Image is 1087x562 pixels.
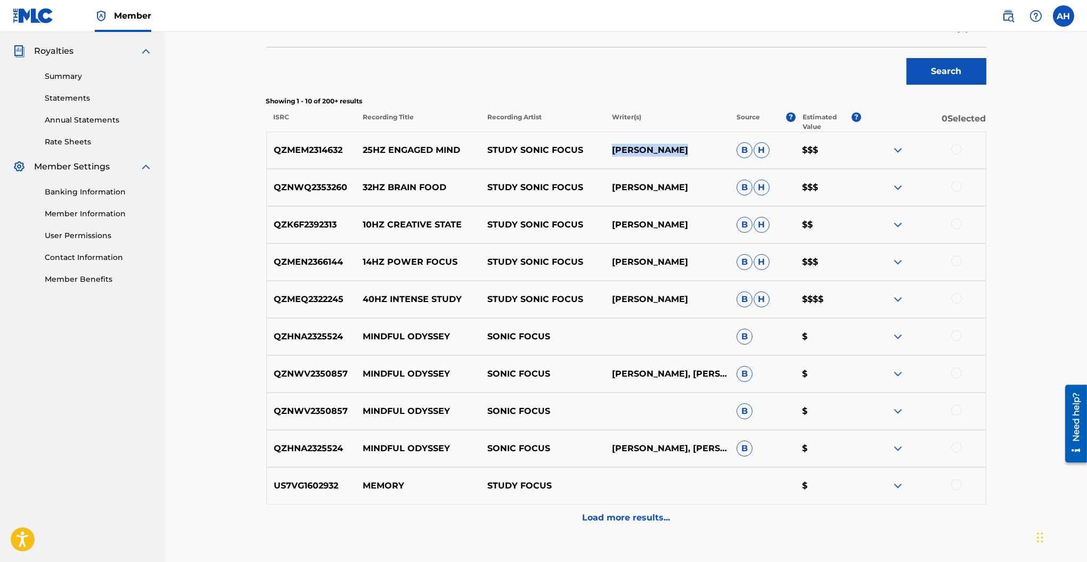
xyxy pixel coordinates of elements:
span: H [754,291,770,307]
span: Member Settings [34,160,110,173]
a: Rate Sheets [45,136,152,148]
img: MLC Logo [13,8,54,23]
img: Top Rightsholder [95,10,108,22]
div: Drag [1037,522,1043,553]
img: expand [892,218,904,231]
p: ISRC [266,112,356,132]
p: QZMEN2366144 [267,256,356,268]
p: SONIC FOCUS [480,405,605,418]
p: SONIC FOCUS [480,368,605,380]
span: B [737,142,753,158]
img: expand [140,45,152,58]
p: [PERSON_NAME] [605,293,730,306]
img: Royalties [13,45,26,58]
a: User Permissions [45,230,152,241]
p: 40HZ INTENSE STUDY [356,293,480,306]
p: [PERSON_NAME] [605,181,730,194]
p: Recording Artist [480,112,605,132]
span: H [754,142,770,158]
p: 10HZ CREATIVE STATE [356,218,480,231]
p: STUDY SONIC FOCUS [480,218,605,231]
p: QZNWV2350857 [267,368,356,380]
img: expand [892,405,904,418]
a: Annual Statements [45,115,152,126]
p: MINDFUL ODYSSEY [356,368,480,380]
img: expand [140,160,152,173]
p: MINDFUL ODYSSEY [356,330,480,343]
p: US7VG1602932 [267,479,356,492]
p: [PERSON_NAME] [605,218,730,231]
p: Recording Title [355,112,480,132]
p: QZK6F2392313 [267,218,356,231]
p: [PERSON_NAME] [605,144,730,157]
p: Writer(s) [605,112,730,132]
p: [PERSON_NAME], [PERSON_NAME] [605,442,730,455]
p: [PERSON_NAME] [605,256,730,268]
span: B [737,441,753,457]
span: B [737,366,753,382]
p: $ [795,368,861,380]
span: B [737,180,753,196]
p: QZMEM2314632 [267,144,356,157]
img: expand [892,181,904,194]
p: 14HZ POWER FOCUS [356,256,480,268]
p: 25HZ ENGAGED MIND [356,144,480,157]
span: H [754,217,770,233]
button: Search [906,58,986,85]
p: 0 Selected [861,112,986,132]
span: ? [852,112,861,122]
img: expand [892,442,904,455]
p: STUDY SONIC FOCUS [480,256,605,268]
p: SONIC FOCUS [480,442,605,455]
p: SONIC FOCUS [480,330,605,343]
span: H [754,180,770,196]
p: Showing 1 - 10 of 200+ results [266,96,986,106]
iframe: Resource Center [1057,381,1087,467]
span: B [737,217,753,233]
p: $$$ [795,256,861,268]
div: Help [1025,5,1047,27]
p: STUDY SONIC FOCUS [480,293,605,306]
img: expand [892,368,904,380]
p: [PERSON_NAME], [PERSON_NAME] [605,368,730,380]
span: Member [114,10,151,22]
span: B [737,254,753,270]
p: STUDY SONIC FOCUS [480,144,605,157]
a: Member Information [45,208,152,219]
p: $ [795,442,861,455]
p: QZNWV2350857 [267,405,356,418]
p: $$$$ [795,293,861,306]
p: STUDY SONIC FOCUS [480,181,605,194]
p: MEMORY [356,479,480,492]
p: MINDFUL ODYSSEY [356,405,480,418]
img: expand [892,144,904,157]
span: H [754,254,770,270]
p: $$$ [795,144,861,157]
span: B [737,291,753,307]
iframe: Chat Widget [1034,511,1087,562]
p: MINDFUL ODYSSEY [356,442,480,455]
p: $ [795,330,861,343]
p: $$ [795,218,861,231]
img: expand [892,293,904,306]
span: B [737,403,753,419]
img: search [1002,10,1015,22]
a: Contact Information [45,252,152,263]
a: Summary [45,71,152,82]
img: expand [892,330,904,343]
span: ? [786,112,796,122]
p: $$$ [795,181,861,194]
p: Source [737,112,760,132]
a: Member Benefits [45,274,152,285]
span: Royalties [34,45,73,58]
p: QZMEQ2322245 [267,293,356,306]
p: QZNWQ2353260 [267,181,356,194]
a: Statements [45,93,152,104]
img: Member Settings [13,160,26,173]
p: STUDY FOCUS [480,479,605,492]
p: QZHNA2325524 [267,442,356,455]
img: expand [892,256,904,268]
